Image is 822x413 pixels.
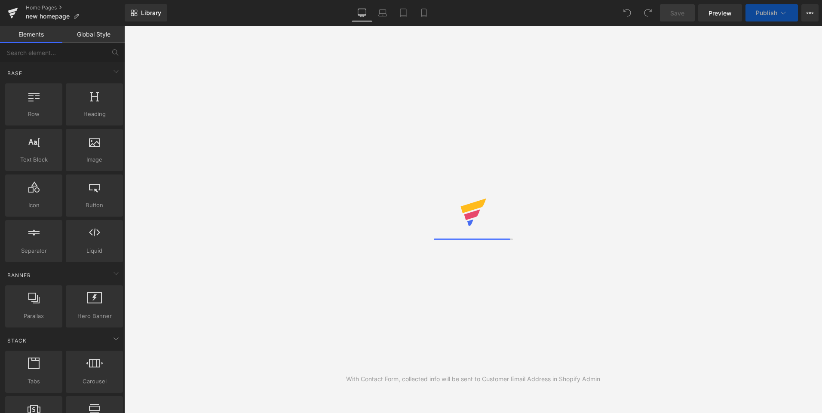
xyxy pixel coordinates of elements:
span: Carousel [68,377,120,386]
a: Mobile [414,4,434,21]
span: Save [670,9,684,18]
span: Publish [756,9,777,16]
span: Preview [709,9,732,18]
a: Desktop [352,4,372,21]
a: Global Style [62,26,125,43]
span: Button [68,201,120,210]
button: More [801,4,819,21]
div: With Contact Form, collected info will be sent to Customer Email Address in Shopify Admin [346,374,600,384]
button: Undo [619,4,636,21]
span: Banner [6,271,32,279]
a: Home Pages [26,4,125,11]
a: New Library [125,4,167,21]
a: Laptop [372,4,393,21]
a: Tablet [393,4,414,21]
span: Text Block [8,155,60,164]
span: Tabs [8,377,60,386]
span: Parallax [8,312,60,321]
span: Heading [68,110,120,119]
span: Row [8,110,60,119]
span: Separator [8,246,60,255]
span: Library [141,9,161,17]
span: Liquid [68,246,120,255]
span: Icon [8,201,60,210]
a: Preview [698,4,742,21]
button: Publish [745,4,798,21]
span: new homepage [26,13,70,20]
span: Base [6,69,23,77]
button: Redo [639,4,656,21]
span: Stack [6,337,28,345]
span: Image [68,155,120,164]
span: Hero Banner [68,312,120,321]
